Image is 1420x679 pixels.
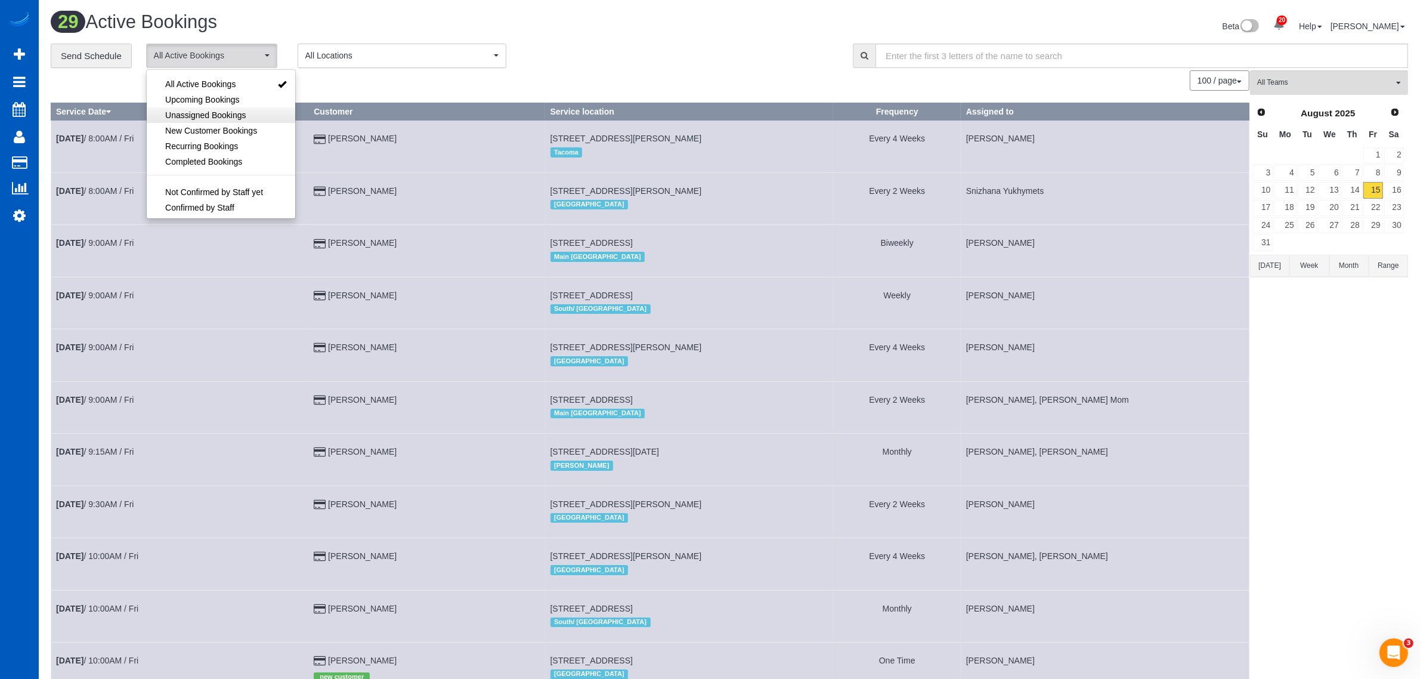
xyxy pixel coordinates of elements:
[550,461,613,470] span: [PERSON_NAME]
[56,342,83,352] b: [DATE]
[56,551,83,561] b: [DATE]
[550,615,828,630] div: Location
[309,486,545,538] td: Customer
[961,486,1249,538] td: Assigned to
[298,44,506,68] ol: All Locations
[1267,12,1291,38] a: 20
[314,657,326,665] i: Credit Card Payment
[309,329,545,381] td: Customer
[550,134,702,143] span: [STREET_ADDRESS][PERSON_NAME]
[51,12,720,32] h1: Active Bookings
[314,501,326,509] i: Credit Card Payment
[51,121,309,172] td: Schedule date
[314,448,326,456] i: Credit Card Payment
[1329,255,1369,277] button: Month
[1239,19,1259,35] img: New interface
[51,172,309,224] td: Schedule date
[56,551,138,561] a: [DATE]/ 10:00AM / Fri
[314,396,326,405] i: Credit Card Payment
[833,538,961,590] td: Frequency
[550,147,583,157] span: Tacoma
[550,551,702,561] span: [STREET_ADDRESS][PERSON_NAME]
[550,186,702,196] span: [STREET_ADDRESS][PERSON_NAME]
[550,458,828,473] div: Location
[550,604,633,613] span: [STREET_ADDRESS]
[51,381,309,433] td: Schedule date
[328,186,397,196] a: [PERSON_NAME]
[1369,129,1377,139] span: Friday
[1289,255,1329,277] button: Week
[1342,200,1362,216] a: 21
[1252,200,1273,216] a: 17
[309,434,545,486] td: Customer
[961,103,1249,121] th: Assigned to
[550,618,651,627] span: South/ [GEOGRAPHIC_DATA]
[328,291,397,300] a: [PERSON_NAME]
[56,134,134,143] a: [DATE]/ 8:00AM / Fri
[328,238,397,248] a: [PERSON_NAME]
[328,551,397,561] a: [PERSON_NAME]
[833,277,961,329] td: Frequency
[314,240,326,248] i: Credit Card Payment
[1384,147,1404,163] a: 2
[56,604,83,613] b: [DATE]
[545,381,833,433] td: Service location
[833,434,961,486] td: Frequency
[1323,129,1336,139] span: Wednesday
[154,50,262,61] span: All Active Bookings
[545,225,833,277] td: Service location
[56,186,83,196] b: [DATE]
[309,172,545,224] td: Customer
[1384,200,1404,216] a: 23
[545,434,833,486] td: Service location
[51,44,132,69] a: Send Schedule
[51,103,309,121] th: Service Date
[550,249,828,264] div: Location
[1250,70,1408,89] ol: All Teams
[550,409,645,418] span: Main [GEOGRAPHIC_DATA]
[545,590,833,642] td: Service location
[550,342,702,352] span: [STREET_ADDRESS][PERSON_NAME]
[1257,78,1393,88] span: All Teams
[56,134,83,143] b: [DATE]
[165,94,240,106] span: Upcoming Bookings
[1298,200,1317,216] a: 19
[1363,182,1383,198] a: 15
[833,172,961,224] td: Frequency
[1318,217,1341,233] a: 27
[550,565,629,575] span: [GEOGRAPHIC_DATA]
[833,329,961,381] td: Frequency
[833,486,961,538] td: Frequency
[51,11,85,33] span: 29
[56,395,134,405] a: [DATE]/ 9:00AM / Fri
[1298,165,1317,181] a: 5
[545,329,833,381] td: Service location
[833,225,961,277] td: Frequency
[146,44,277,68] button: All Active Bookings
[1250,255,1289,277] button: [DATE]
[1257,107,1266,117] span: Prev
[1335,108,1355,118] span: 2025
[1369,255,1408,277] button: Range
[1257,129,1268,139] span: Sunday
[328,604,397,613] a: [PERSON_NAME]
[56,499,134,509] a: [DATE]/ 9:30AM / Fri
[833,381,961,433] td: Frequency
[961,381,1249,433] td: Assigned to
[328,134,397,143] a: [PERSON_NAME]
[550,447,660,456] span: [STREET_ADDRESS][DATE]
[1404,638,1413,648] span: 3
[1252,234,1273,251] a: 31
[550,301,828,317] div: Location
[309,590,545,642] td: Customer
[550,656,633,665] span: [STREET_ADDRESS]
[550,238,633,248] span: [STREET_ADDRESS]
[1390,107,1400,117] span: Next
[56,499,83,509] b: [DATE]
[1384,165,1404,181] a: 9
[1252,182,1273,198] a: 10
[833,121,961,172] td: Frequency
[550,353,828,369] div: Location
[961,434,1249,486] td: Assigned to
[1274,200,1296,216] a: 18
